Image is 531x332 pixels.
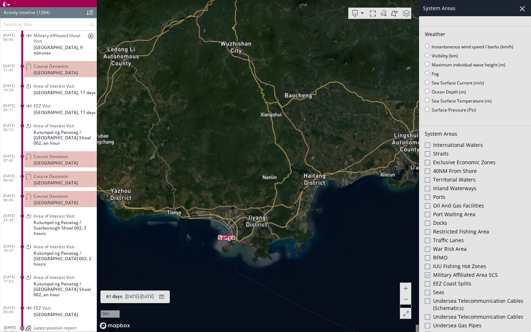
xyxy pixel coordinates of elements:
span: War Risk Area [433,245,467,253]
label: Maximum individual wave height (m) [432,62,505,68]
span: IUU Fishing Hot Zones [433,263,486,270]
dl: [DATE] 19:29Area of Interest Visit[GEOGRAPHIC_DATA], 11 days [3,78,97,98]
dl: [DATE] 07:42Course Deviation[GEOGRAPHIC_DATA] [3,149,97,169]
span: [DATE] 08:05 [3,193,22,202]
span: [DATE] 18:37 [3,244,22,253]
span: Docks [433,219,447,227]
label: Surface Pressure (Psi) [432,107,476,113]
span: stars [87,33,94,39]
span: [DATE] 05:12 [3,123,22,132]
span: [DATE] 08:05 [3,33,22,41]
span: [GEOGRAPHIC_DATA], 11 days [34,110,96,115]
span: Restricted Fishing Area [433,228,489,235]
div: War Risk Area [425,245,525,254]
div: Straits [425,150,525,159]
div: Military Affiliated Area SCS [425,271,525,280]
div: Restricted Fishing Area [425,228,525,237]
span: Area of Interest Visit [34,275,74,280]
span: [DATE] 23:39 [3,213,22,222]
span: [GEOGRAPHIC_DATA] [34,200,78,205]
span: [GEOGRAPHIC_DATA] [34,70,78,75]
div: WeatherInstantaneous wind speed / barbs (km/h)Visibility (km)Maximum individual wave height (m)Fo... [419,16,531,332]
span: [DATE] 19:29 [3,83,22,92]
dl: [DATE] 05:12Area of Interest VisitKulumpol ng Panatag / [GEOGRAPHIC_DATA] Shoal 002, an hour [3,118,97,149]
div: Oil and Gas Facilities [425,202,525,211]
span: Seas [433,289,444,296]
button: Create an AOI. [388,8,400,19]
div: IUU Fishing Hot Zones [425,263,525,271]
dl: [DATE] 08:05Military Affiliated Shoal Visitstars[GEOGRAPHIC_DATA], 9 minutes [3,28,97,58]
span: Exclusive Economic Zones [433,159,496,166]
dl: [DATE] 20:11EEZ Visit[GEOGRAPHIC_DATA], 11 days [3,98,97,118]
a: Mapbox [418,326,437,331]
span: Ports [433,193,445,201]
div: EEZ Coast Splits [425,280,525,289]
dl: [DATE] 09:09EEZ Visit[GEOGRAPHIC_DATA] [3,300,97,320]
a: Mapbox logo [99,322,131,330]
div: 5km [100,310,120,318]
span: [DATE] 09:09 [3,305,22,314]
div: Toggle map information layers [400,8,411,19]
span: Course Deviation [34,64,68,69]
div: Toggle vessel historical path [377,8,388,19]
span: Kulumpol ng Panatag / [GEOGRAPHIC_DATA] Shoal 002, an hour [34,281,97,297]
span: [DATE] 08:00 [3,174,22,182]
div: Traffic Lanes [425,237,525,245]
div: Ports [425,193,525,202]
label: Instantaneous wind speed / barbs (km/h) [432,44,513,50]
div: Activity timeline [4,7,35,18]
span: Straits [433,150,449,157]
span: EEZ Visit [34,305,51,311]
div: 40NM from Shore [425,167,525,176]
div: Undersea Gas Pipes [425,322,525,331]
dl: [DATE] 08:05Course Deviation[GEOGRAPHIC_DATA] [3,188,97,208]
div: Focus on vessel path [367,8,377,19]
dl: [DATE] 17:53Area of Interest VisitKulumpol ng Panatag / [GEOGRAPHIC_DATA] Shoal 002, an hour [3,270,97,300]
label: Sea Surface Temperature (m) [432,98,492,104]
div: Undersea Telecommunication cables [425,313,525,322]
span: Undersea Telecommunication cables [433,313,523,320]
span: EEZ Visit [34,103,51,109]
span: International Waters [433,141,483,149]
span: Undersea Telecommunication cables (schematics) [433,297,525,312]
label: Visibility (km) [432,53,458,59]
span: Port Waiting Area [433,211,475,218]
div: Territorial Waters [425,176,525,185]
span: Undersea Gas Pipes [433,322,482,329]
div: [DATE] - [DATE] [124,291,155,302]
span: Military Affiliated Area SCS [433,271,498,279]
span: [DATE] 07:42 [3,154,22,162]
button: 61 days[DATE]-[DATE] [100,290,170,303]
dl: [DATE] 23:39Area of Interest VisitKulumpol ng Panatag / Scarborough Shoal 002, 3 hours [3,208,97,239]
span: Military Affiliated Shoal Visit [34,33,87,44]
dl: [DATE] 11:47Course Deviation[GEOGRAPHIC_DATA] [3,58,97,78]
div: International Waters [425,141,525,150]
div: tooltips.createAOI [388,8,400,19]
span: Inland Waterways [433,185,476,192]
div: (1394) [37,7,50,18]
div: Inland Waterways [425,185,525,193]
span: [GEOGRAPHIC_DATA] [34,160,78,166]
div: Seas [425,289,525,297]
span: Course Deviation [34,193,68,199]
div: RFMO [425,254,525,263]
span: RFMO [433,254,448,261]
label: Ocean Depth (m) [432,89,466,95]
span: [DATE] 20:11 [3,103,22,112]
dl: [DATE] 18:37Area of Interest VisitKulumpol ng Panatag / [GEOGRAPHIC_DATA] 002, 2 hours [3,239,97,270]
span: Kulumpol ng Panatag / [GEOGRAPHIC_DATA] Shoal 002, an hour [34,130,97,146]
div: Docks [425,219,525,228]
span: Oil and Gas Facilities [433,202,484,209]
span: [GEOGRAPHIC_DATA], 9 minutes [34,45,97,56]
div: Exclusive Economic Zones [425,159,525,167]
span: Kulumpol ng Panatag / [GEOGRAPHIC_DATA] 002, 2 hours [34,250,97,267]
span: 61 days [106,294,122,299]
span: [DATE] 17:53 [3,275,22,283]
div: Undersea Telecommunication cables (schematics) [425,297,525,313]
span: Course Deviation [34,174,68,179]
label: Sea Surface Current (m/s) [432,80,484,86]
span: Weather [425,31,445,38]
span: Area of Interest Visit [34,83,74,89]
span: Area of Interest Visit [34,213,74,219]
span: [GEOGRAPHIC_DATA] [34,180,78,185]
